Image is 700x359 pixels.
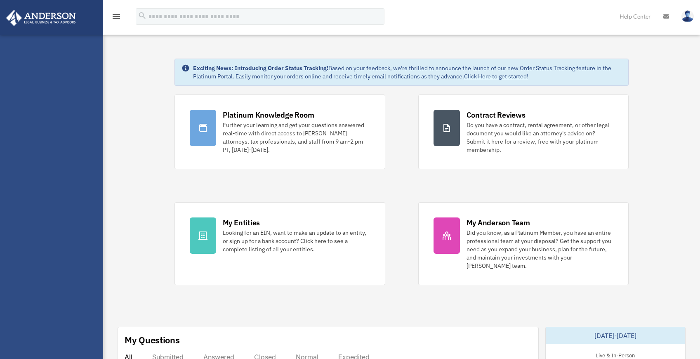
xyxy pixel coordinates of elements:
a: Click Here to get started! [464,73,528,80]
div: Did you know, as a Platinum Member, you have an entire professional team at your disposal? Get th... [467,229,614,270]
a: Contract Reviews Do you have a contract, rental agreement, or other legal document you would like... [418,94,629,169]
div: Further your learning and get your questions answered real-time with direct access to [PERSON_NAM... [223,121,370,154]
img: Anderson Advisors Platinum Portal [4,10,78,26]
img: User Pic [681,10,694,22]
div: My Anderson Team [467,217,530,228]
a: menu [111,14,121,21]
i: menu [111,12,121,21]
div: Contract Reviews [467,110,526,120]
div: Platinum Knowledge Room [223,110,314,120]
div: Looking for an EIN, want to make an update to an entity, or sign up for a bank account? Click her... [223,229,370,253]
div: My Questions [125,334,180,346]
i: search [138,11,147,20]
div: Do you have a contract, rental agreement, or other legal document you would like an attorney's ad... [467,121,614,154]
strong: Exciting News: Introducing Order Status Tracking! [193,64,328,72]
a: My Entities Looking for an EIN, want to make an update to an entity, or sign up for a bank accoun... [174,202,385,285]
div: My Entities [223,217,260,228]
a: Platinum Knowledge Room Further your learning and get your questions answered real-time with dire... [174,94,385,169]
a: My Anderson Team Did you know, as a Platinum Member, you have an entire professional team at your... [418,202,629,285]
div: Based on your feedback, we're thrilled to announce the launch of our new Order Status Tracking fe... [193,64,622,80]
div: [DATE]-[DATE] [546,327,685,344]
div: Live & In-Person [589,350,641,359]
